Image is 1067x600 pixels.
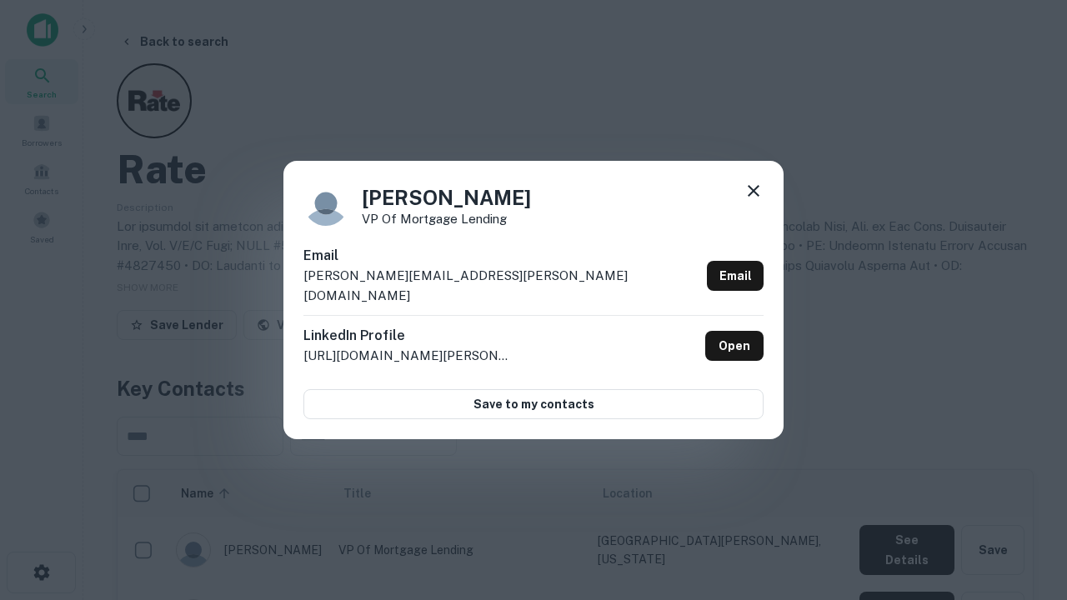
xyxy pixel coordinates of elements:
img: 9c8pery4andzj6ohjkjp54ma2 [303,181,348,226]
a: Email [707,261,764,291]
h6: Email [303,246,700,266]
p: VP of Mortgage Lending [362,212,531,225]
iframe: Chat Widget [984,413,1067,493]
h6: LinkedIn Profile [303,326,512,346]
p: [PERSON_NAME][EMAIL_ADDRESS][PERSON_NAME][DOMAIN_NAME] [303,266,700,305]
p: [URL][DOMAIN_NAME][PERSON_NAME] [303,346,512,366]
h4: [PERSON_NAME] [362,182,531,212]
a: Open [705,331,764,361]
button: Save to my contacts [303,389,764,419]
